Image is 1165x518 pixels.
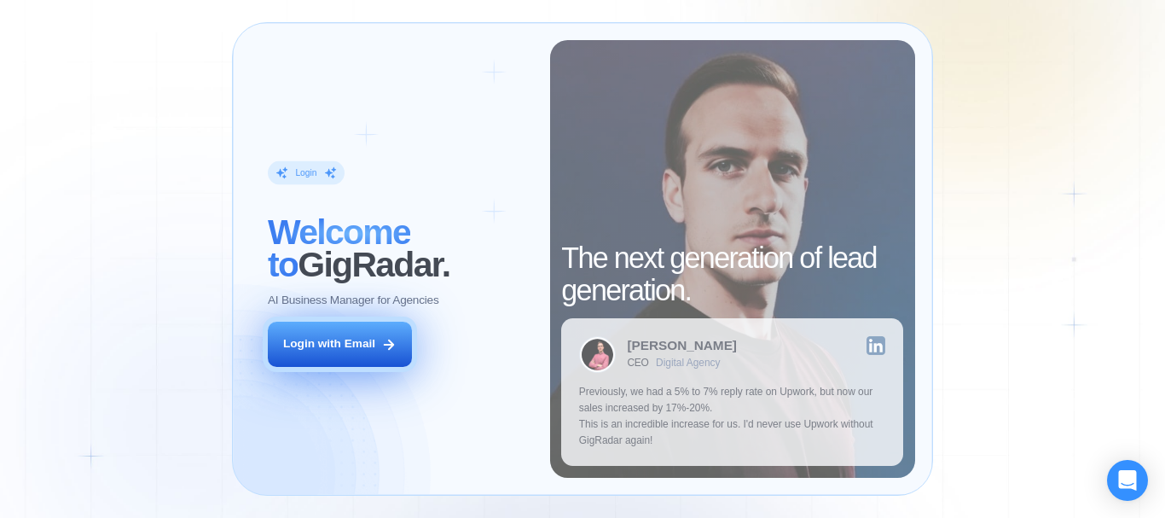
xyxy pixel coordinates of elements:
button: Login with Email [268,322,412,367]
div: Login with Email [283,336,375,352]
p: AI Business Manager for Agencies [268,293,438,309]
div: CEO [627,358,648,370]
span: Welcome to [268,212,410,284]
div: [PERSON_NAME] [627,339,737,352]
div: Open Intercom Messenger [1107,460,1148,501]
div: Login [295,167,316,179]
h2: ‍ GigRadar. [268,217,532,281]
div: Digital Agency [656,358,720,370]
h2: The next generation of lead generation. [561,242,903,306]
p: Previously, we had a 5% to 7% reply rate on Upwork, but now our sales increased by 17%-20%. This ... [579,384,886,448]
